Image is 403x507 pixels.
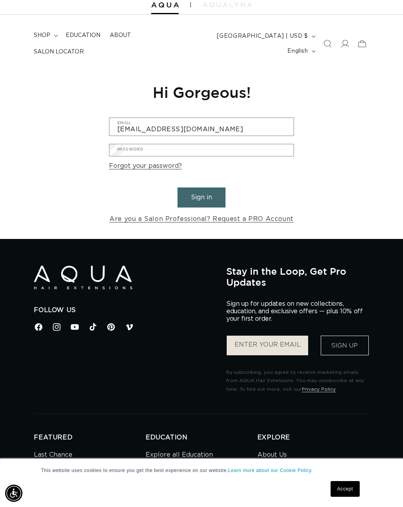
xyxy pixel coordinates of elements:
[61,27,105,44] a: Education
[109,213,294,225] a: Are you a Salon Professional? Request a PRO Account
[283,44,318,59] button: English
[177,187,226,208] button: Sign in
[287,47,308,55] span: English
[34,449,72,463] a: Last Chance
[110,32,131,39] span: About
[151,2,179,8] img: Aqua Hair Extensions
[203,2,252,7] img: aqualyna.com
[34,48,84,55] span: Salon Locator
[227,336,308,355] input: ENTER YOUR EMAIL
[29,44,89,60] a: Salon Locator
[319,35,336,52] summary: Search
[321,336,369,355] button: Sign Up
[294,422,403,507] iframe: Chat Widget
[146,434,257,442] h2: EDUCATION
[217,32,308,40] span: [GEOGRAPHIC_DATA] | USD $
[34,434,146,442] h2: FEATURED
[109,160,182,172] a: Forgot your password?
[5,485,22,502] div: Accessibility Menu
[228,468,313,473] a: Learn more about our Cookie Policy.
[105,27,136,44] a: About
[146,449,213,463] a: Explore all Education
[29,27,61,44] summary: shop
[34,266,132,290] img: Aqua Hair Extensions
[34,306,214,314] h2: Follow Us
[109,118,294,136] input: Email
[257,434,369,442] h2: EXPLORE
[226,368,369,394] p: By subscribing, you agree to receive marketing emails from AQUA Hair Extensions. You may unsubscr...
[109,83,294,102] h1: Hi Gorgeous!
[226,266,369,288] h2: Stay in the Loop, Get Pro Updates
[257,449,287,463] a: About Us
[66,32,100,39] span: Education
[212,29,319,44] button: [GEOGRAPHIC_DATA] | USD $
[302,387,336,391] a: Privacy Policy
[226,300,369,323] p: Sign up for updates on new collections, education, and exclusive offers — plus 10% off your first...
[41,467,362,474] p: This website uses cookies to ensure you get the best experience on our website.
[34,32,50,39] span: shop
